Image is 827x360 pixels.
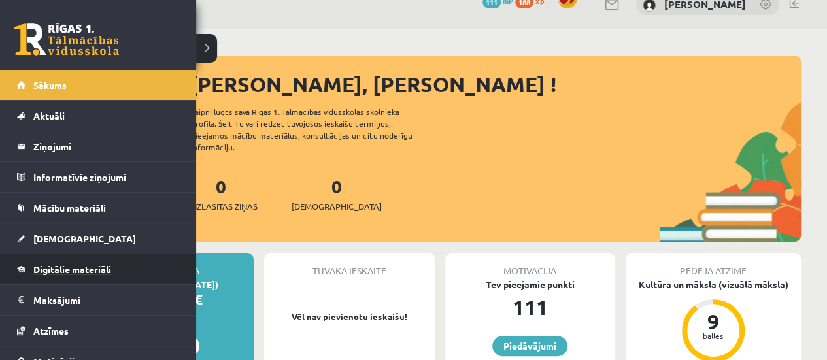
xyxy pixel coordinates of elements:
a: Aktuāli [17,101,180,131]
div: Kultūra un māksla (vizuālā māksla) [626,278,801,291]
a: Mācību materiāli [17,193,180,223]
a: Maksājumi [17,285,180,315]
a: Atzīmes [17,316,180,346]
a: Digitālie materiāli [17,254,180,284]
a: Sākums [17,70,180,100]
span: Mācību materiāli [33,202,106,214]
span: Digitālie materiāli [33,263,111,275]
div: balles [694,332,733,340]
div: Tuvākā ieskaite [264,253,434,278]
div: 9 [694,311,733,332]
div: 111 [445,291,615,323]
a: 0[DEMOGRAPHIC_DATA] [292,174,382,213]
legend: Maksājumi [33,285,180,315]
span: Neizlasītās ziņas [184,200,258,213]
div: Tev pieejamie punkti [445,278,615,291]
span: Sākums [33,79,67,91]
a: [DEMOGRAPHIC_DATA] [17,223,180,254]
a: 0Neizlasītās ziņas [184,174,258,213]
span: [DEMOGRAPHIC_DATA] [292,200,382,213]
a: Informatīvie ziņojumi [17,162,180,192]
legend: Ziņojumi [33,131,180,161]
div: [PERSON_NAME], [PERSON_NAME] ! [190,69,801,100]
a: Ziņojumi [17,131,180,161]
p: Vēl nav pievienotu ieskaišu! [271,310,428,323]
div: Motivācija [445,253,615,278]
a: Piedāvājumi [492,336,567,356]
span: Aktuāli [33,110,65,122]
span: [DEMOGRAPHIC_DATA] [33,233,136,244]
span: Atzīmes [33,325,69,336]
a: Rīgas 1. Tālmācības vidusskola [14,23,119,56]
span: € [194,290,203,309]
div: Pēdējā atzīme [626,253,801,278]
div: Laipni lūgts savā Rīgas 1. Tālmācības vidusskolas skolnieka profilā. Šeit Tu vari redzēt tuvojošo... [191,106,435,153]
legend: Informatīvie ziņojumi [33,162,180,192]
